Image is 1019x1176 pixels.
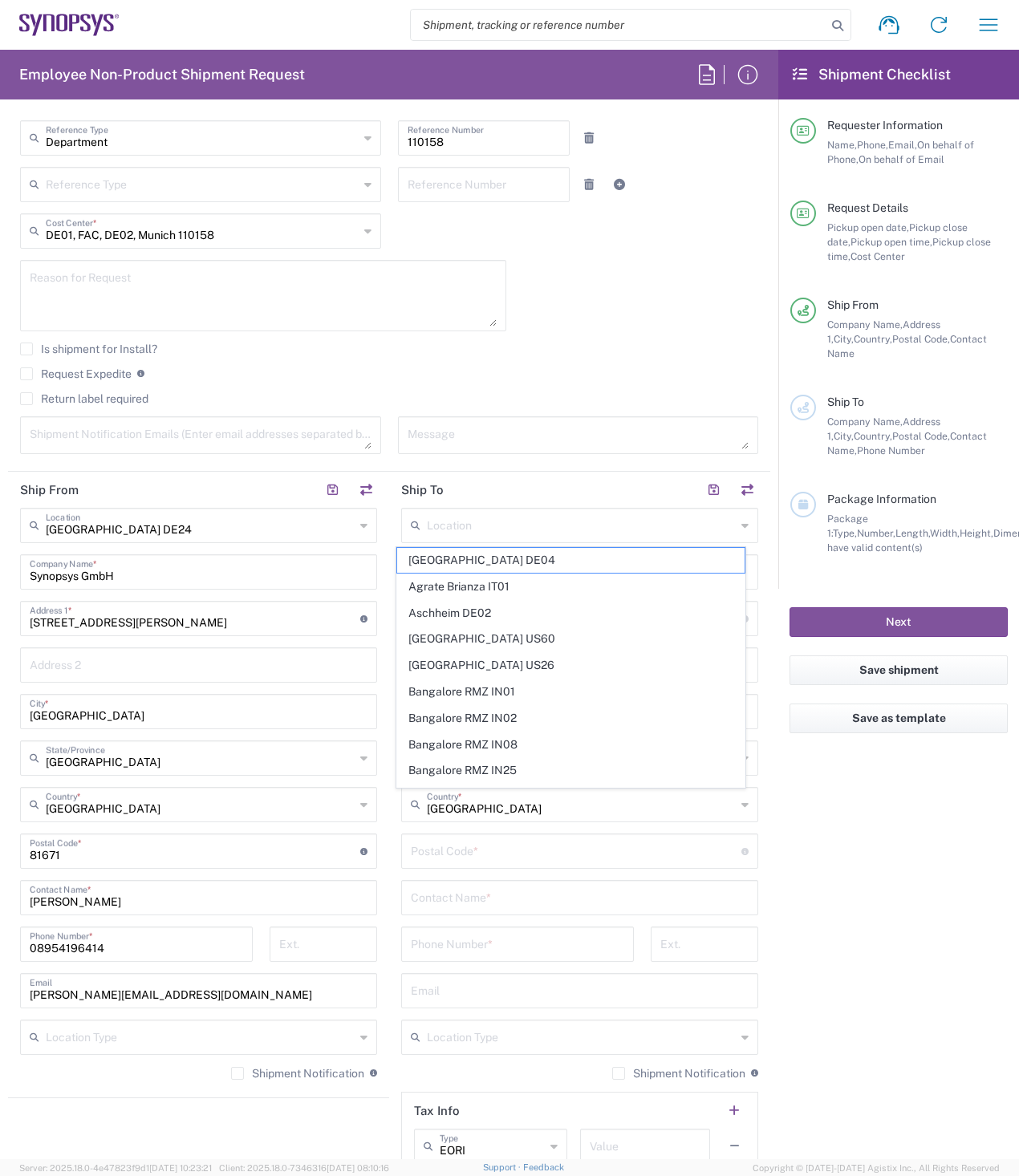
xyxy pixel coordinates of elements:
[219,1163,389,1173] span: Client: 2025.18.0-7346316
[790,655,1008,685] button: Save shipment
[833,527,857,539] span: Type,
[793,65,951,84] h2: Shipment Checklist
[827,493,936,505] span: Package Information
[397,627,745,651] span: [GEOGRAPHIC_DATA] US60
[397,653,745,678] span: [GEOGRAPHIC_DATA] US26
[790,704,1008,733] button: Save as template
[483,1162,523,1172] a: Support
[397,548,745,573] span: [GEOGRAPHIC_DATA] DE04
[930,527,960,539] span: Width,
[827,201,908,214] span: Request Details
[608,173,631,196] a: Add Reference
[895,527,930,539] span: Length,
[827,298,879,311] span: Ship From
[411,10,826,40] input: Shipment, tracking or reference number
[401,482,444,498] h2: Ship To
[888,139,917,151] span: Email,
[827,139,857,151] span: Name,
[827,119,943,132] span: Requester Information
[834,430,854,442] span: City,
[20,482,79,498] h2: Ship From
[790,607,1008,637] button: Next
[857,139,888,151] span: Phone,
[827,318,903,330] span: Company Name,
[397,785,745,809] span: Bangalore RMZ IN33
[19,65,305,84] h2: Employee Non-Product Shipment Request
[397,758,745,783] span: Bangalore RMZ IN25
[960,527,993,539] span: Height,
[397,732,745,757] span: Bangalore RMZ IN08
[327,1163,389,1173] span: [DATE] 08:10:16
[231,1067,364,1080] label: Shipment Notification
[578,173,600,196] a: Remove Reference
[851,236,932,248] span: Pickup open time,
[892,333,950,345] span: Postal Code,
[19,1163,212,1173] span: Server: 2025.18.0-4e47823f9d1
[854,333,892,345] span: Country,
[857,444,925,456] span: Phone Number
[397,706,745,731] span: Bangalore RMZ IN02
[578,127,600,149] a: Remove Reference
[20,343,157,355] label: Is shipment for Install?
[851,250,905,262] span: Cost Center
[859,153,944,165] span: On behalf of Email
[523,1162,564,1172] a: Feedback
[834,333,854,345] span: City,
[414,1103,460,1119] h2: Tax Info
[20,367,132,380] label: Request Expedite
[827,221,909,233] span: Pickup open date,
[892,430,950,442] span: Postal Code,
[612,1067,745,1080] label: Shipment Notification
[149,1163,212,1173] span: [DATE] 10:23:21
[854,430,892,442] span: Country,
[857,527,895,539] span: Number,
[397,601,745,626] span: Aschheim DE02
[20,392,148,405] label: Return label required
[753,1161,1000,1175] span: Copyright © [DATE]-[DATE] Agistix Inc., All Rights Reserved
[827,395,864,408] span: Ship To
[827,416,903,428] span: Company Name,
[397,679,745,704] span: Bangalore RMZ IN01
[827,513,868,539] span: Package 1:
[397,574,745,599] span: Agrate Brianza IT01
